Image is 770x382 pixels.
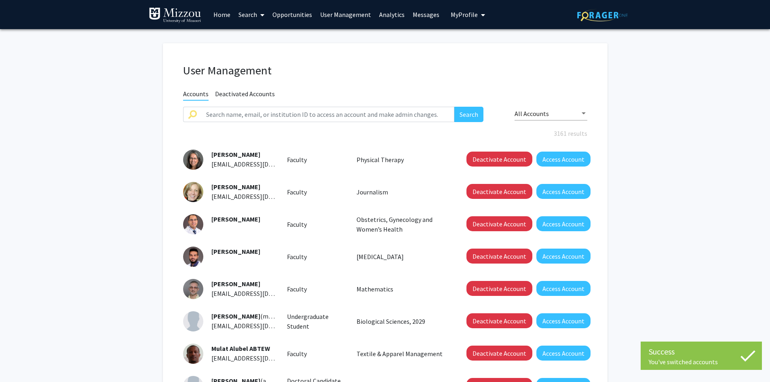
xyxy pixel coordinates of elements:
[357,317,449,326] p: Biological Sciences, 2029
[183,182,203,202] img: Profile Picture
[316,0,375,29] a: User Management
[451,11,478,19] span: My Profile
[215,90,275,100] span: Deactivated Accounts
[357,187,449,197] p: Journalism
[183,214,203,234] img: Profile Picture
[183,344,203,364] img: Profile Picture
[183,247,203,267] img: Profile Picture
[466,313,532,328] button: Deactivate Account
[466,249,532,264] button: Deactivate Account
[6,346,34,376] iframe: Chat
[281,219,350,229] div: Faculty
[211,354,343,362] span: [EMAIL_ADDRESS][DOMAIN_NAME][US_STATE]
[515,110,549,118] span: All Accounts
[454,107,483,122] button: Search
[536,184,591,199] button: Access Account
[281,284,350,294] div: Faculty
[281,312,350,331] div: Undergraduate Student
[466,281,532,296] button: Deactivate Account
[234,0,268,29] a: Search
[183,150,203,170] img: Profile Picture
[149,7,201,23] img: University of Missouri Logo
[577,9,628,21] img: ForagerOne Logo
[466,152,532,167] button: Deactivate Account
[357,284,449,294] p: Mathematics
[211,215,260,223] span: [PERSON_NAME]
[183,311,203,331] img: Profile Picture
[281,155,350,165] div: Faculty
[211,322,310,330] span: [EMAIL_ADDRESS][DOMAIN_NAME]
[357,155,449,165] p: Physical Therapy
[211,192,310,200] span: [EMAIL_ADDRESS][DOMAIN_NAME]
[649,358,754,366] div: You've switched accounts
[183,279,203,299] img: Profile Picture
[268,0,316,29] a: Opportunities
[409,0,443,29] a: Messages
[357,215,449,234] p: Obstetrics, Gynecology and Women’s Health
[211,289,310,298] span: [EMAIL_ADDRESS][DOMAIN_NAME]
[201,107,455,122] input: Search name, email, or institution ID to access an account and make admin changes.
[183,90,209,101] span: Accounts
[466,184,532,199] button: Deactivate Account
[211,150,260,158] span: [PERSON_NAME]
[466,216,532,231] button: Deactivate Account
[211,280,260,288] span: [PERSON_NAME]
[536,216,591,231] button: Access Account
[281,349,350,359] div: Faculty
[211,247,260,255] span: [PERSON_NAME]
[211,312,284,320] span: (mawct)
[211,312,260,320] span: [PERSON_NAME]
[183,63,587,78] h1: User Management
[536,152,591,167] button: Access Account
[211,183,260,191] span: [PERSON_NAME]
[649,346,754,358] div: Success
[281,187,350,197] div: Faculty
[357,349,449,359] p: Textile & Apparel Management
[536,313,591,328] button: Access Account
[536,249,591,264] button: Access Account
[211,344,270,352] span: Mulat Alubel ABTEW
[209,0,234,29] a: Home
[211,160,343,168] span: [EMAIL_ADDRESS][DOMAIN_NAME][US_STATE]
[375,0,409,29] a: Analytics
[281,252,350,262] div: Faculty
[177,129,593,138] div: 3161 results
[536,281,591,296] button: Access Account
[536,346,591,361] button: Access Account
[466,346,532,361] button: Deactivate Account
[357,252,449,262] p: [MEDICAL_DATA]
